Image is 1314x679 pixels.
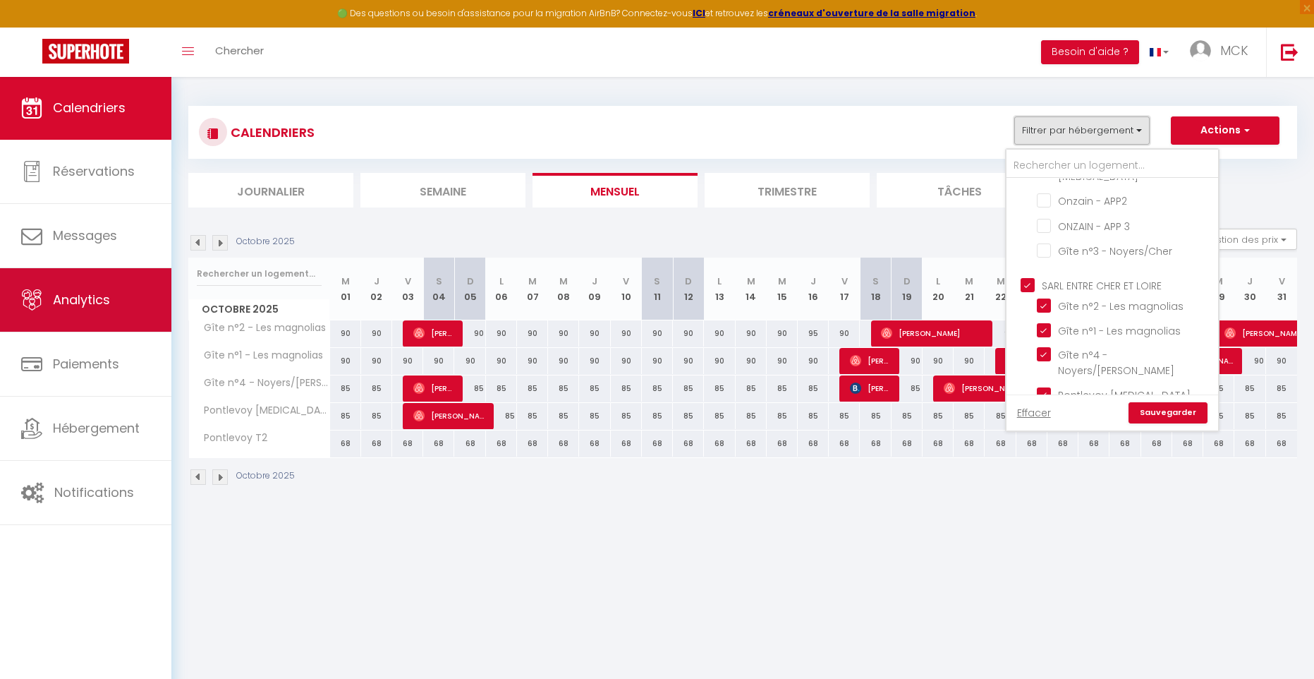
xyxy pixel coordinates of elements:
th: 01 [330,258,361,320]
div: 85 [1234,403,1265,429]
div: 90 [423,348,454,374]
div: 85 [704,403,735,429]
abbr: D [467,275,474,288]
a: Chercher [205,28,274,77]
div: 90 [767,348,798,374]
div: Filtrer par hébergement [1005,148,1219,432]
div: 85 [517,375,548,402]
button: Besoin d'aide ? [1041,40,1139,64]
div: 90 [611,348,642,374]
abbr: M [997,275,1005,288]
div: 85 [736,403,767,429]
div: 90 [673,320,704,347]
span: Notifications [54,483,134,501]
li: Trimestre [705,173,870,208]
th: 13 [704,258,735,320]
abbr: L [717,275,722,288]
span: Gîte n°3 - Noyers/Cher [1058,244,1172,258]
div: 90 [517,320,548,347]
span: MCK [1220,42,1248,59]
div: 85 [548,375,579,402]
div: 68 [985,431,1016,457]
abbr: M [778,275,786,288]
div: 68 [673,431,704,457]
div: 68 [392,431,423,457]
div: 85 [486,375,517,402]
div: 68 [798,431,829,457]
div: 85 [330,375,361,402]
div: 85 [954,403,985,429]
a: ICI [693,7,705,19]
div: 68 [923,431,954,457]
div: 68 [1234,431,1265,457]
div: 85 [579,375,610,402]
div: 90 [486,348,517,374]
abbr: M [965,275,973,288]
div: 90 [517,348,548,374]
div: 68 [1047,431,1078,457]
span: [PERSON_NAME] [850,347,892,374]
div: 90 [486,320,517,347]
span: [PERSON_NAME] [413,402,486,429]
th: 10 [611,258,642,320]
a: Sauvegarder [1129,402,1207,423]
div: 90 [829,320,860,347]
div: 68 [361,431,392,457]
div: 85 [923,403,954,429]
div: 85 [704,375,735,402]
div: 90 [923,348,954,374]
div: 85 [611,375,642,402]
h3: CALENDRIERS [227,116,315,148]
div: 68 [486,431,517,457]
span: Gîte n°4 - Noyers/[PERSON_NAME] [1058,348,1174,378]
div: 68 [517,431,548,457]
th: 20 [923,258,954,320]
div: 90 [642,320,673,347]
div: 90 [454,348,485,374]
span: Réservations [53,162,135,180]
div: 68 [1016,431,1047,457]
div: 68 [548,431,579,457]
abbr: D [685,275,692,288]
th: 18 [860,258,891,320]
div: 85 [1266,403,1297,429]
abbr: D [904,275,911,288]
th: 14 [736,258,767,320]
div: 90 [454,320,485,347]
img: logout [1281,43,1298,61]
div: 85 [798,403,829,429]
th: 30 [1234,258,1265,320]
abbr: M [528,275,537,288]
div: 68 [454,431,485,457]
th: 21 [954,258,985,320]
span: SARL ENTRE CHER ET LOIRE [1042,279,1162,293]
span: [PERSON_NAME] [881,320,985,347]
a: Effacer [1017,405,1051,421]
div: 90 [704,348,735,374]
th: 11 [642,258,673,320]
div: 85 [1234,375,1265,402]
img: Super Booking [42,39,129,64]
button: Ouvrir le widget de chat LiveChat [11,6,54,48]
div: 68 [642,431,673,457]
th: 16 [798,258,829,320]
div: 85 [361,403,392,429]
div: 90 [954,348,985,374]
span: Gîte n°1 - Les magnolias [191,348,327,363]
abbr: J [374,275,379,288]
div: 68 [767,431,798,457]
div: 68 [704,431,735,457]
th: 03 [392,258,423,320]
div: 85 [860,403,891,429]
th: 04 [423,258,454,320]
span: Gîte n°2 - Les magnolias [191,320,329,336]
li: Mensuel [533,173,698,208]
abbr: J [1247,275,1253,288]
div: 90 [330,320,361,347]
span: [PERSON_NAME] [413,375,455,402]
div: 90 [736,348,767,374]
th: 15 [767,258,798,320]
div: 85 [736,375,767,402]
div: 68 [1172,431,1203,457]
div: 90 [392,348,423,374]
